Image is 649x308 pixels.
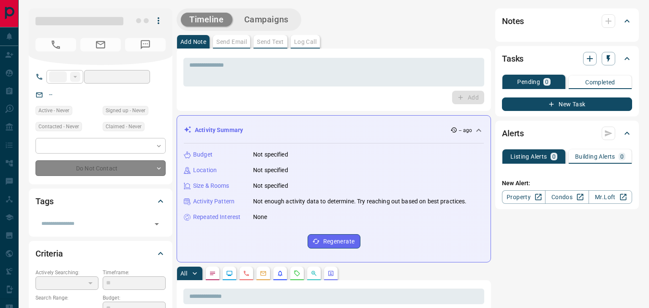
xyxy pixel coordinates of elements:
[620,154,624,159] p: 0
[125,38,166,51] span: No Number
[35,38,76,51] span: No Number
[253,150,288,159] p: Not specified
[35,269,98,276] p: Actively Searching:
[294,270,300,277] svg: Requests
[253,213,267,222] p: None
[243,270,250,277] svg: Calls
[193,213,240,222] p: Repeated Interest
[106,106,145,115] span: Signed up - Never
[260,270,267,277] svg: Emails
[585,79,615,85] p: Completed
[106,122,142,131] span: Claimed - Never
[35,294,98,302] p: Search Range:
[193,150,213,159] p: Budget
[35,195,53,208] h2: Tags
[103,294,166,302] p: Budget:
[236,13,297,27] button: Campaigns
[517,79,540,85] p: Pending
[589,190,632,204] a: Mr.Loft
[180,270,187,276] p: All
[193,197,235,206] p: Activity Pattern
[38,122,79,131] span: Contacted - Never
[38,106,69,115] span: Active - Never
[502,14,524,28] h2: Notes
[253,181,288,190] p: Not specified
[151,218,163,230] button: Open
[181,13,232,27] button: Timeline
[308,234,360,249] button: Regenerate
[459,127,472,134] p: -- ago
[502,127,524,140] h2: Alerts
[193,181,229,190] p: Size & Rooms
[35,247,63,260] h2: Criteria
[575,154,615,159] p: Building Alerts
[502,190,545,204] a: Property
[327,270,334,277] svg: Agent Actions
[35,243,166,264] div: Criteria
[49,91,52,98] a: --
[502,179,632,188] p: New Alert:
[552,154,556,159] p: 0
[35,160,166,176] div: Do Not Contact
[545,79,548,85] p: 0
[180,39,206,45] p: Add Note
[311,270,317,277] svg: Opportunities
[103,269,166,276] p: Timeframe:
[209,270,216,277] svg: Notes
[502,52,524,65] h2: Tasks
[195,126,243,135] p: Activity Summary
[184,122,484,138] div: Activity Summary-- ago
[502,123,632,143] div: Alerts
[193,166,217,175] p: Location
[545,190,589,204] a: Condos
[253,166,288,175] p: Not specified
[35,191,166,211] div: Tags
[502,49,632,69] div: Tasks
[80,38,121,51] span: No Email
[502,97,632,111] button: New Task
[277,270,284,277] svg: Listing Alerts
[226,270,233,277] svg: Lead Browsing Activity
[253,197,467,206] p: Not enough activity data to determine. Try reaching out based on best practices.
[510,154,547,159] p: Listing Alerts
[502,11,632,31] div: Notes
